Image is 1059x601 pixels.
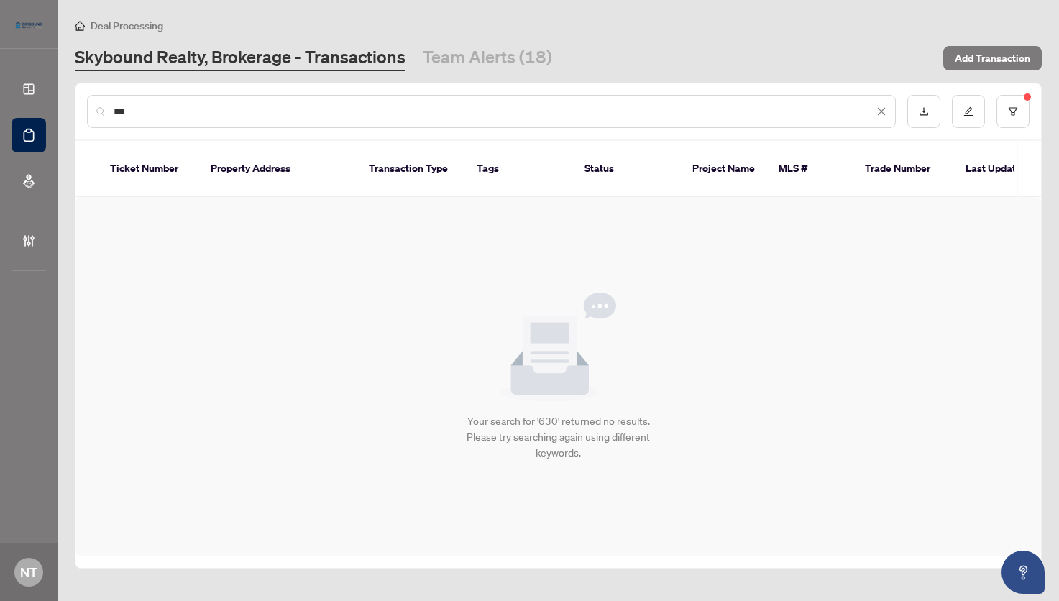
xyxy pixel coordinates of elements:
[919,106,929,116] span: download
[91,19,163,32] span: Deal Processing
[357,141,465,197] th: Transaction Type
[573,141,681,197] th: Status
[767,141,853,197] th: MLS #
[952,95,985,128] button: edit
[907,95,940,128] button: download
[465,141,573,197] th: Tags
[853,141,954,197] th: Trade Number
[423,45,552,71] a: Team Alerts (18)
[963,106,973,116] span: edit
[75,45,405,71] a: Skybound Realty, Brokerage - Transactions
[1008,106,1018,116] span: filter
[20,562,37,582] span: NT
[461,413,656,461] div: Your search for '630' returned no results. Please try searching again using different keywords.
[876,106,886,116] span: close
[199,141,357,197] th: Property Address
[1001,551,1045,594] button: Open asap
[98,141,199,197] th: Ticket Number
[996,95,1030,128] button: filter
[75,21,85,31] span: home
[12,18,46,32] img: logo
[955,47,1030,70] span: Add Transaction
[943,46,1042,70] button: Add Transaction
[681,141,767,197] th: Project Name
[501,293,616,402] img: Null State Icon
